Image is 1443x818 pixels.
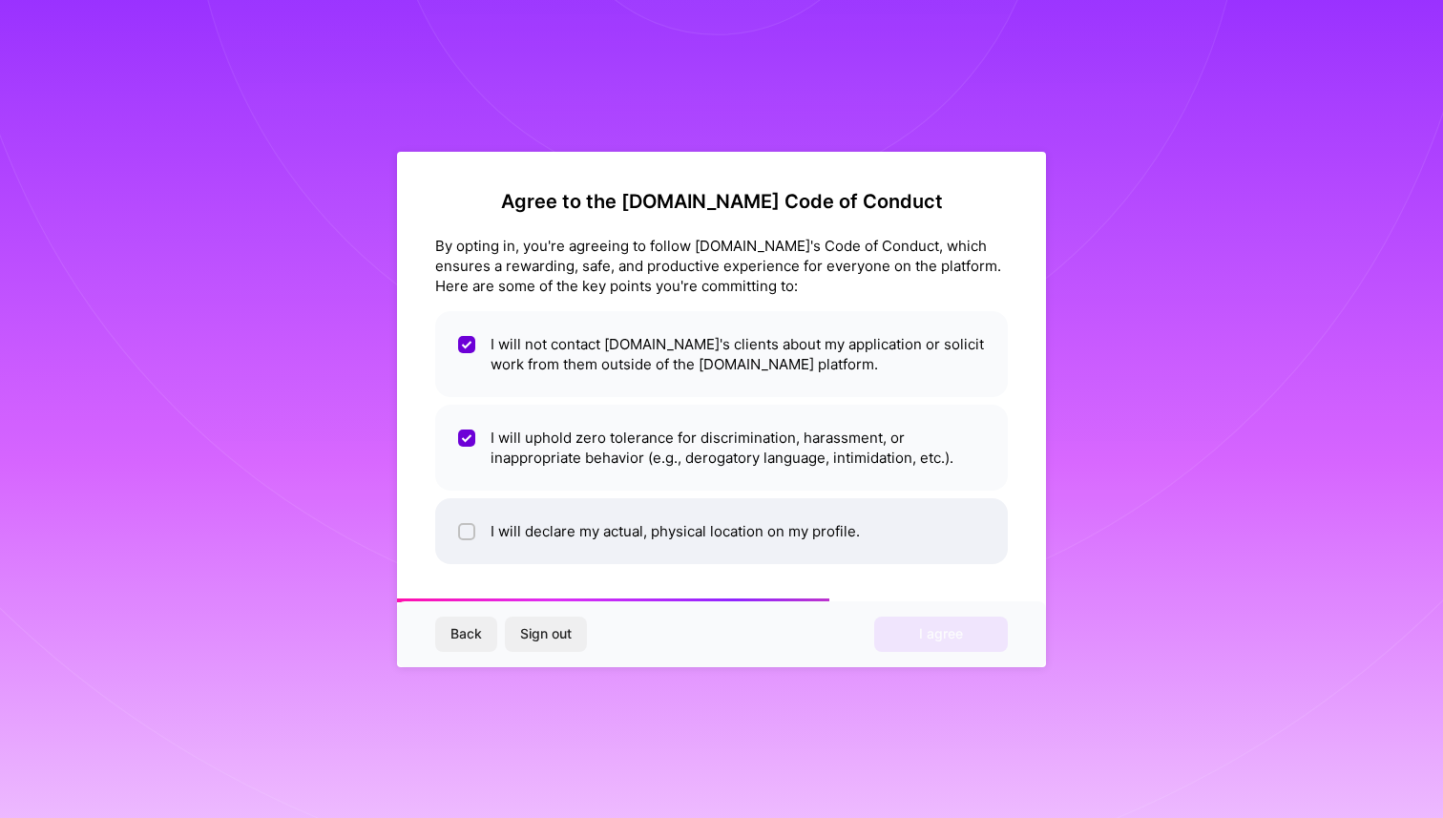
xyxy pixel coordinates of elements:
[505,617,587,651] button: Sign out
[435,617,497,651] button: Back
[435,236,1008,296] div: By opting in, you're agreeing to follow [DOMAIN_NAME]'s Code of Conduct, which ensures a rewardin...
[520,624,572,643] span: Sign out
[435,311,1008,397] li: I will not contact [DOMAIN_NAME]'s clients about my application or solicit work from them outside...
[435,405,1008,491] li: I will uphold zero tolerance for discrimination, harassment, or inappropriate behavior (e.g., der...
[450,624,482,643] span: Back
[435,498,1008,564] li: I will declare my actual, physical location on my profile.
[435,190,1008,213] h2: Agree to the [DOMAIN_NAME] Code of Conduct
